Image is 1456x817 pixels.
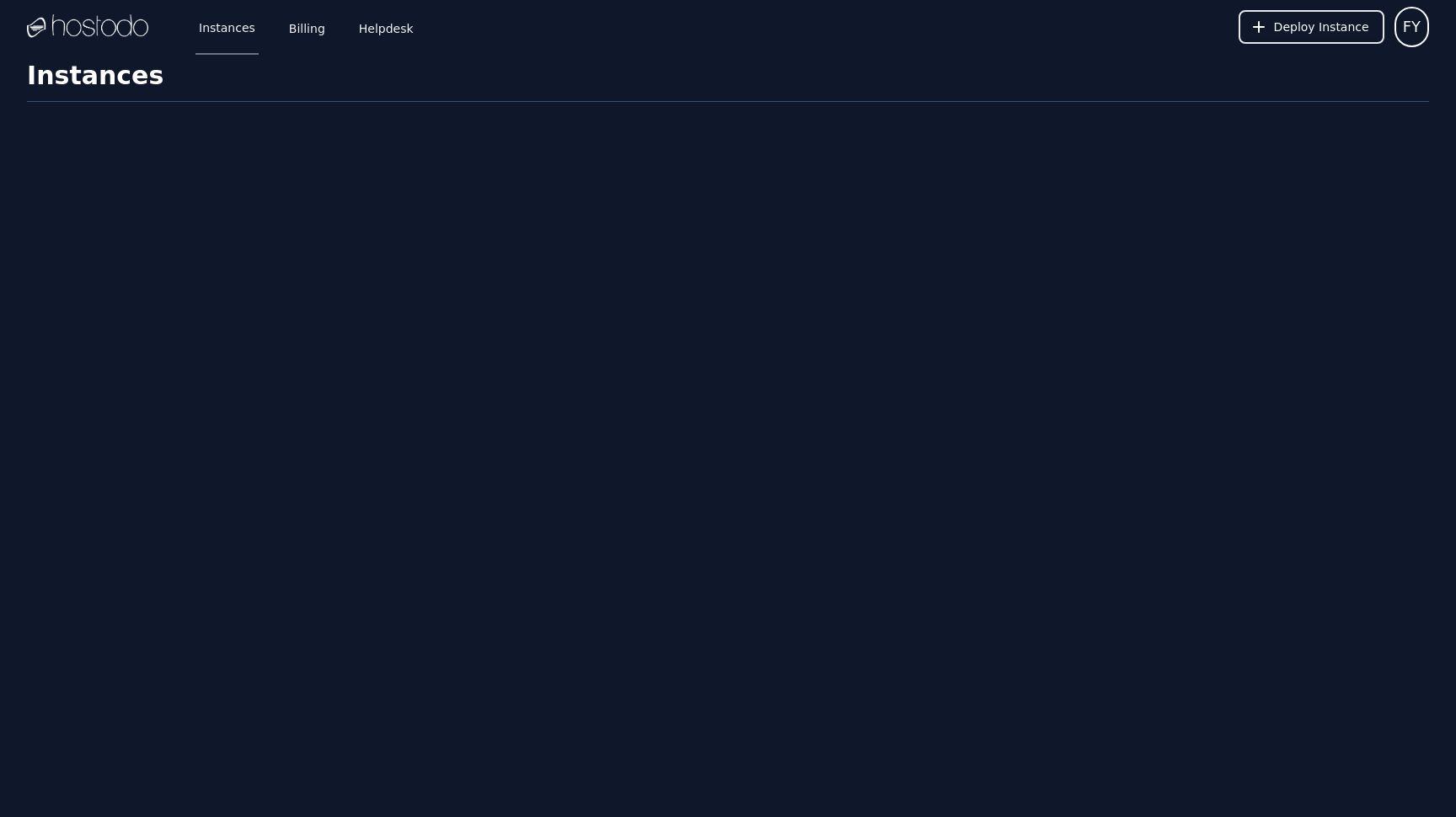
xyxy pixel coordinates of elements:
[1274,19,1369,35] span: Deploy Instance
[1394,7,1429,47] button: User menu
[27,14,148,40] img: Logo
[27,61,1429,102] h1: Instances
[1403,15,1421,39] span: FY
[1239,10,1384,44] button: Deploy Instance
